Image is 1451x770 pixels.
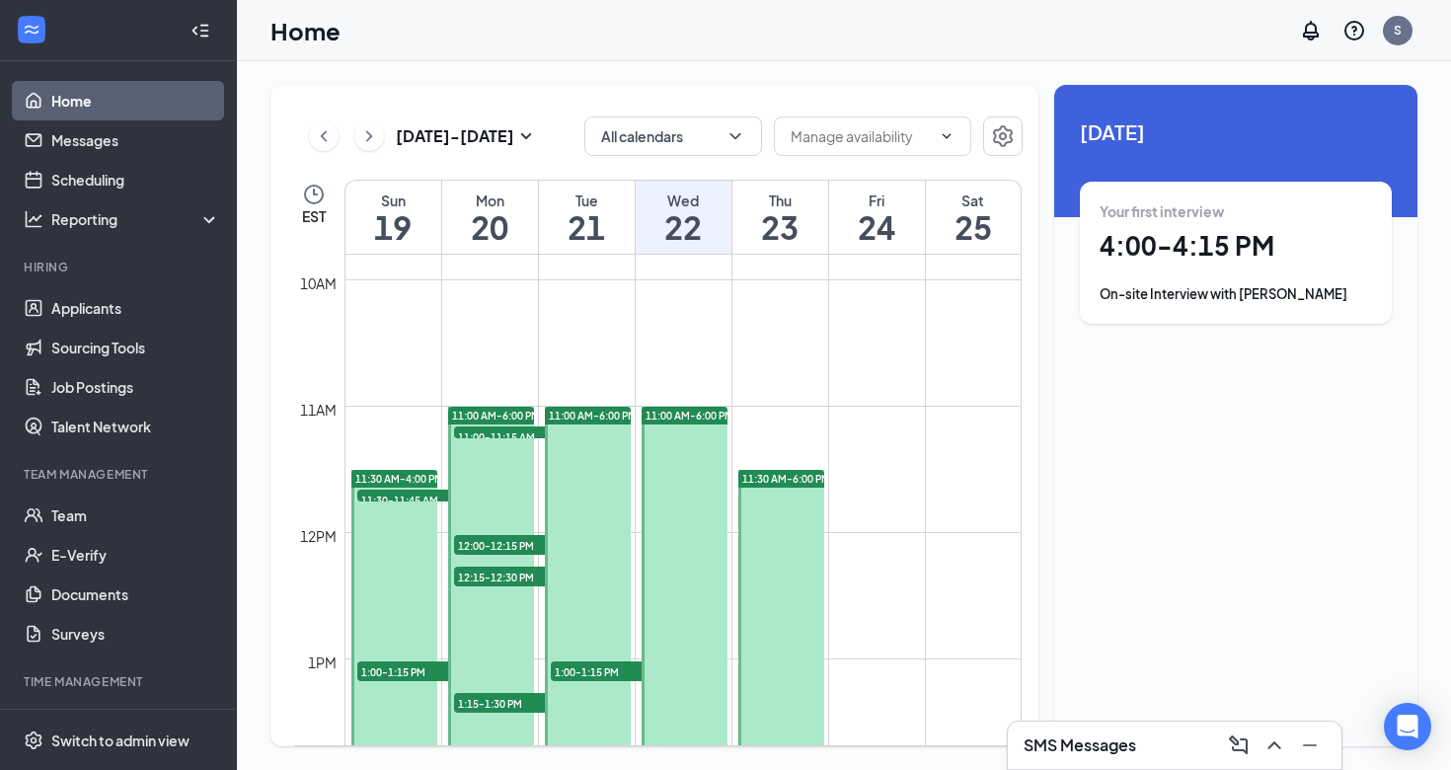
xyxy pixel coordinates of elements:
svg: Collapse [191,21,210,40]
span: EST [302,206,326,226]
a: October 20, 2025 [442,181,538,254]
div: Reporting [51,209,221,229]
button: ChevronLeft [309,121,339,151]
div: Wed [636,191,731,210]
div: TIME MANAGEMENT [24,673,216,690]
svg: Analysis [24,209,43,229]
div: Team Management [24,466,216,483]
h1: 23 [732,210,828,244]
a: Sourcing Tools [51,328,220,367]
a: October 22, 2025 [636,181,731,254]
a: October 24, 2025 [829,181,925,254]
span: 11:00 AM-6:00 PM [646,409,733,423]
div: Fri [829,191,925,210]
div: 11am [296,399,341,421]
button: ChevronRight [354,121,384,151]
div: 10am [296,272,341,294]
svg: Settings [991,124,1015,148]
div: Thu [732,191,828,210]
svg: Notifications [1299,19,1323,42]
a: October 25, 2025 [926,181,1022,254]
svg: SmallChevronDown [514,124,538,148]
span: 1:00-1:15 PM [357,661,456,681]
div: Your first interview [1100,201,1372,221]
div: Sun [345,191,441,210]
input: Manage availability [791,125,931,147]
span: 11:30-11:45 AM [357,490,456,509]
span: 1:15-1:30 PM [454,693,553,713]
div: 1pm [304,652,341,673]
a: October 19, 2025 [345,181,441,254]
svg: QuestionInfo [1342,19,1366,42]
span: 11:30 AM-4:00 PM [355,472,443,486]
a: E-Verify [51,535,220,575]
a: Surveys [51,614,220,654]
div: Open Intercom Messenger [1384,703,1431,750]
button: Settings [983,116,1023,156]
svg: Minimize [1298,733,1322,757]
span: 11:00-11:15 AM [454,426,553,446]
div: Tue [539,191,635,210]
a: Team [51,496,220,535]
svg: ComposeMessage [1227,733,1251,757]
div: On-site Interview with [PERSON_NAME] [1100,284,1372,304]
div: Mon [442,191,538,210]
svg: ChevronUp [1262,733,1286,757]
div: 12pm [296,525,341,547]
a: Documents [51,575,220,614]
a: Scheduling [51,160,220,199]
h1: 22 [636,210,731,244]
div: Switch to admin view [51,731,190,750]
a: Messages [51,120,220,160]
a: Job Postings [51,367,220,407]
a: Talent Network [51,407,220,446]
div: Sat [926,191,1022,210]
svg: WorkstreamLogo [22,20,41,39]
a: Time and SchedulingExternalLink [51,703,220,742]
svg: Settings [24,731,43,750]
svg: ChevronDown [725,126,745,146]
button: All calendarsChevronDown [584,116,762,156]
button: Minimize [1294,730,1326,761]
span: 12:00-12:15 PM [454,535,553,555]
h3: [DATE] - [DATE] [396,125,514,147]
div: S [1394,22,1402,38]
h1: 24 [829,210,925,244]
span: 1:00-1:15 PM [551,661,649,681]
button: ComposeMessage [1223,730,1255,761]
div: Hiring [24,259,216,275]
span: 11:00 AM-6:00 PM [549,409,637,423]
span: 11:30 AM-6:00 PM [742,472,830,486]
h1: 20 [442,210,538,244]
span: [DATE] [1080,116,1392,147]
button: ChevronUp [1259,730,1290,761]
a: Home [51,81,220,120]
svg: ChevronRight [359,124,379,148]
svg: ChevronLeft [314,124,334,148]
h1: 19 [345,210,441,244]
a: Applicants [51,288,220,328]
span: 11:00 AM-6:00 PM [452,409,540,423]
h3: SMS Messages [1024,734,1136,756]
a: October 21, 2025 [539,181,635,254]
h1: 4:00 - 4:15 PM [1100,229,1372,263]
a: October 23, 2025 [732,181,828,254]
svg: Clock [302,183,326,206]
h1: Home [270,14,341,47]
h1: 21 [539,210,635,244]
h1: 25 [926,210,1022,244]
svg: ChevronDown [939,128,955,144]
span: 12:15-12:30 PM [454,567,553,586]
